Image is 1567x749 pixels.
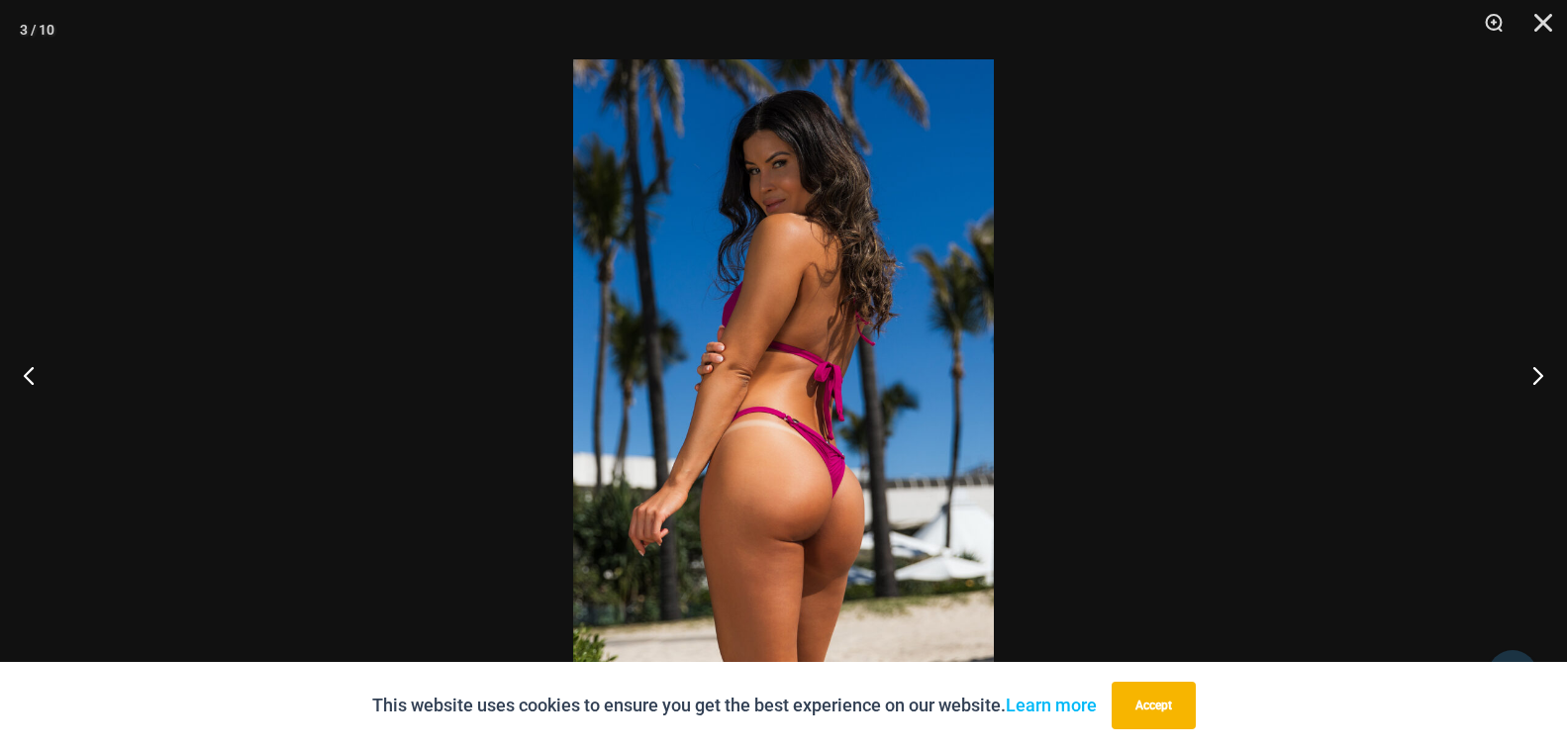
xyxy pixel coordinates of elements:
[1112,682,1196,729] button: Accept
[372,691,1097,720] p: This website uses cookies to ensure you get the best experience on our website.
[20,15,54,45] div: 3 / 10
[1493,326,1567,424] button: Next
[573,59,994,690] img: Tight Rope Pink 319 Top 4228 Thong 07
[1006,695,1097,715] a: Learn more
